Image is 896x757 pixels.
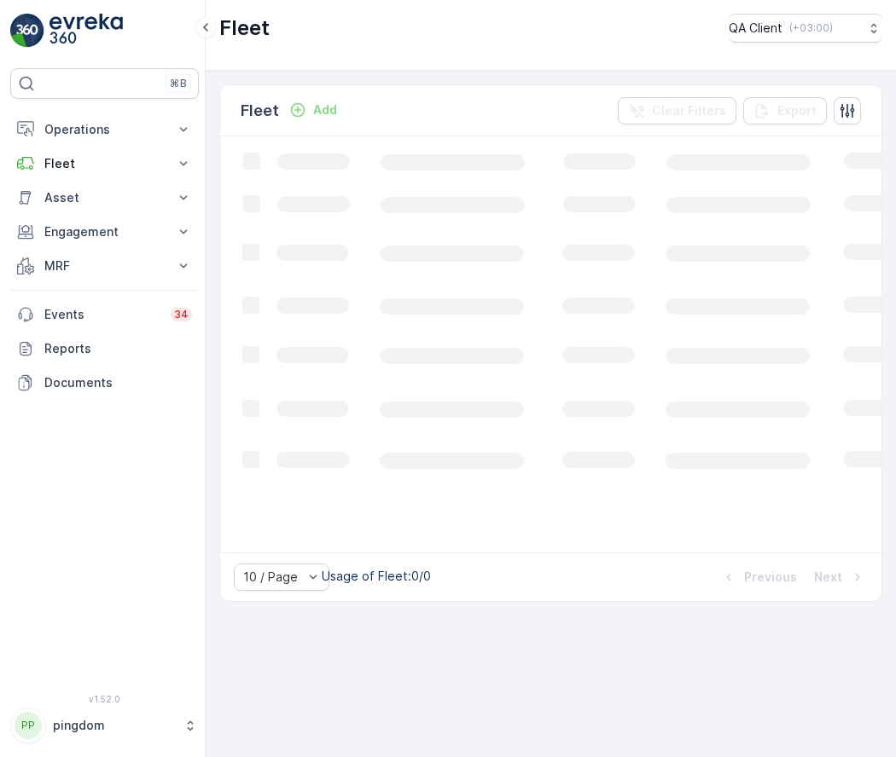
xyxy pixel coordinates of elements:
[652,102,726,119] p: Clear Filters
[15,712,42,739] div: PP
[44,340,192,357] p: Reports
[10,298,199,332] a: Events34
[10,215,199,249] button: Engagement
[789,21,833,35] p: ( +03:00 )
[322,568,431,585] p: Usage of Fleet : 0/0
[10,249,199,283] button: MRF
[10,147,199,181] button: Fleet
[219,14,270,42] p: Fleet
[170,77,187,90] p: ⌘B
[10,113,199,147] button: Operations
[777,102,817,119] p: Export
[44,306,160,323] p: Events
[10,14,44,48] img: logo
[44,121,165,138] p: Operations
[812,567,868,587] button: Next
[729,14,882,43] button: QA Client(+03:00)
[744,569,797,586] p: Previous
[44,374,192,391] p: Documents
[44,155,165,172] p: Fleet
[729,20,783,37] p: QA Client
[282,100,344,120] button: Add
[49,14,123,48] img: logo_light-DOdMpM7g.png
[53,717,175,734] p: pingdom
[743,97,827,124] button: Export
[618,97,736,124] button: Clear Filters
[44,189,165,206] p: Asset
[10,694,199,704] span: v 1.52.0
[10,181,199,215] button: Asset
[44,257,165,274] p: MRF
[174,308,189,321] p: 34
[814,569,842,586] p: Next
[10,332,199,366] a: Reports
[313,101,337,118] p: Add
[241,99,279,123] p: Fleet
[44,223,165,240] p: Engagement
[10,366,199,400] a: Documents
[719,567,799,587] button: Previous
[10,708,199,743] button: PPpingdom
